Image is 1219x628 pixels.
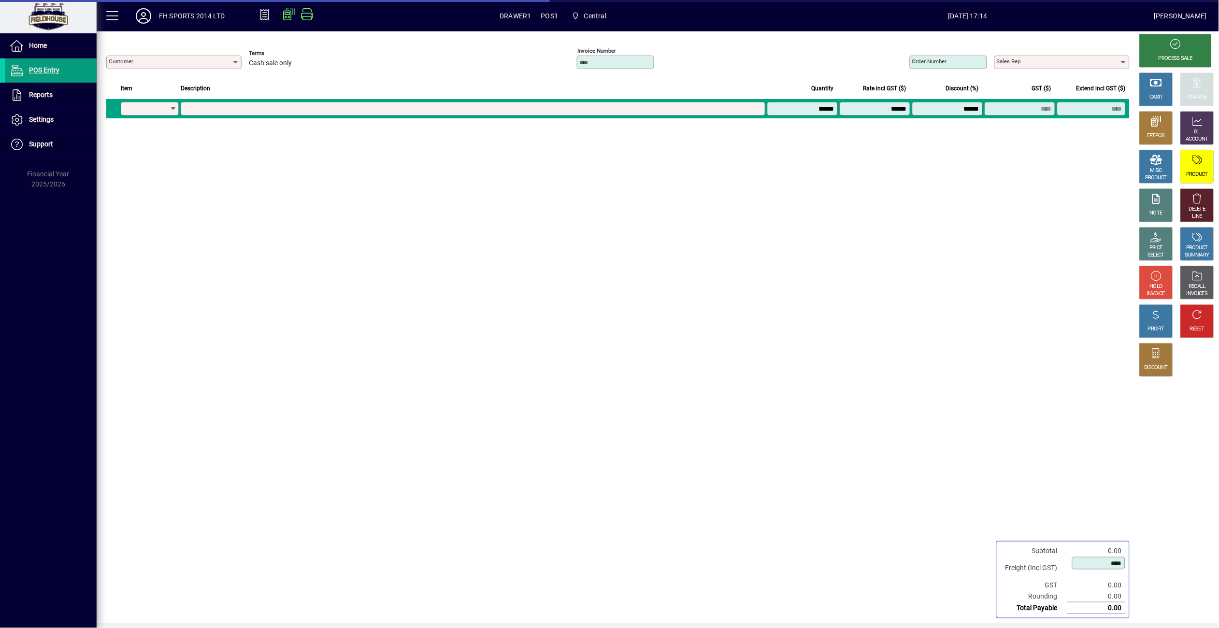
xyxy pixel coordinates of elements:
[782,8,1154,24] span: [DATE] 17:14
[1189,283,1206,290] div: RECALL
[1150,283,1162,290] div: HOLD
[1150,210,1162,217] div: NOTE
[1067,591,1125,602] td: 0.00
[5,34,97,58] a: Home
[29,42,47,49] span: Home
[1148,252,1165,259] div: SELECT
[5,132,97,157] a: Support
[1188,94,1207,101] div: CHARGE
[1076,83,1126,94] span: Extend incl GST ($)
[1001,557,1067,580] td: Freight (Incl GST)
[946,83,979,94] span: Discount (%)
[29,91,53,99] span: Reports
[1067,545,1125,557] td: 0.00
[1192,213,1202,220] div: LINE
[109,58,133,65] mat-label: Customer
[1150,244,1163,252] div: PRICE
[5,108,97,132] a: Settings
[1186,171,1208,178] div: PRODUCT
[121,83,132,94] span: Item
[1150,94,1162,101] div: CASH
[1150,167,1162,174] div: MISC
[5,83,97,107] a: Reports
[1187,290,1207,298] div: INVOICES
[863,83,906,94] span: Rate incl GST ($)
[1148,326,1164,333] div: PROFIT
[1159,55,1192,62] div: PROCESS SALE
[249,50,307,57] span: Terms
[577,47,616,54] mat-label: Invoice number
[249,59,292,67] span: Cash sale only
[29,115,54,123] span: Settings
[29,66,59,74] span: POS Entry
[1190,326,1205,333] div: RESET
[1194,128,1201,136] div: GL
[1067,580,1125,591] td: 0.00
[1067,602,1125,614] td: 0.00
[997,58,1021,65] mat-label: Sales rep
[29,140,53,148] span: Support
[584,8,606,24] span: Central
[1032,83,1051,94] span: GST ($)
[568,7,610,25] span: Central
[912,58,947,65] mat-label: Order number
[1145,364,1168,371] div: DISCOUNT
[1145,174,1167,182] div: PRODUCT
[1186,136,1208,143] div: ACCOUNT
[1001,591,1067,602] td: Rounding
[1185,252,1209,259] div: SUMMARY
[1154,8,1207,24] div: [PERSON_NAME]
[1147,290,1165,298] div: INVOICE
[1189,206,1205,213] div: DELETE
[1147,132,1165,140] div: EFTPOS
[1001,602,1067,614] td: Total Payable
[500,8,531,24] span: DRAWER1
[159,8,225,24] div: FH SPORTS 2014 LTD
[1001,580,1067,591] td: GST
[812,83,834,94] span: Quantity
[1186,244,1208,252] div: PRODUCT
[541,8,559,24] span: POS1
[128,7,159,25] button: Profile
[1001,545,1067,557] td: Subtotal
[181,83,210,94] span: Description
